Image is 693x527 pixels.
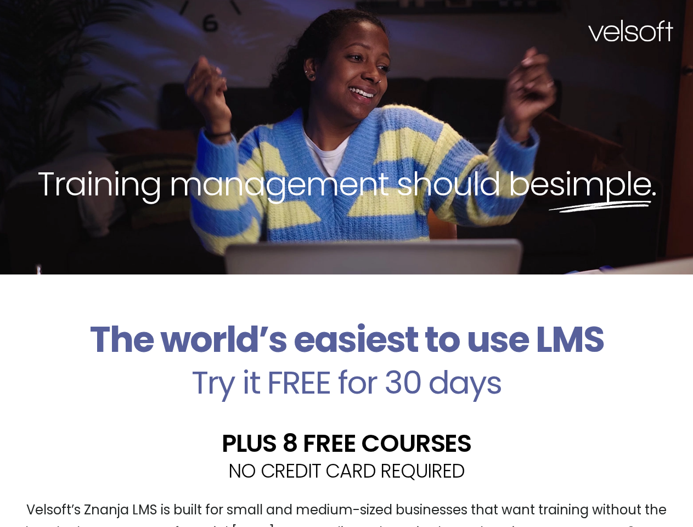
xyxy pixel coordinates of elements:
h2: Try it FREE for 30 days [8,367,685,399]
h2: Training management should be . [20,162,673,205]
span: simple [549,161,651,207]
h2: The world’s easiest to use LMS [8,318,685,361]
h2: PLUS 8 FREE COURSES [8,431,685,456]
h2: NO CREDIT CARD REQUIRED [8,461,685,480]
